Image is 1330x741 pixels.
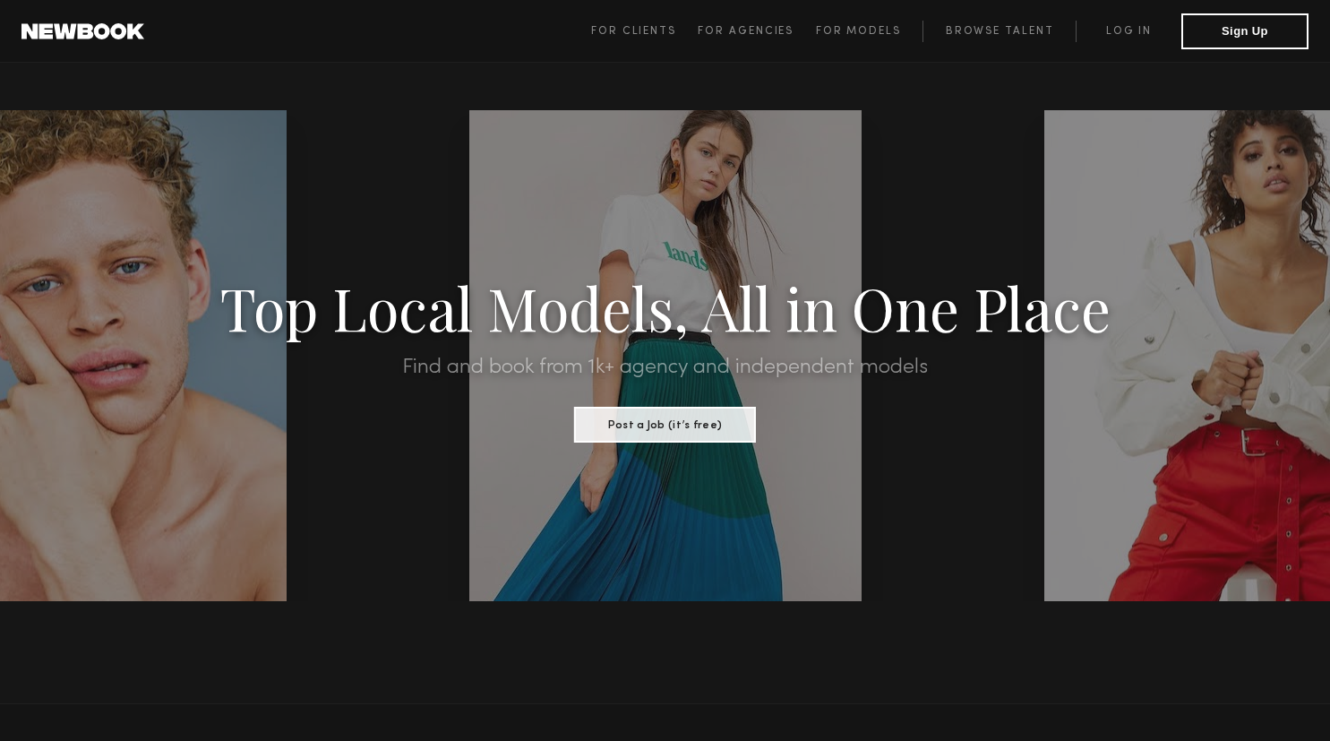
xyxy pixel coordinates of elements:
a: For Clients [591,21,698,42]
button: Sign Up [1181,13,1309,49]
a: Log in [1076,21,1181,42]
h1: Top Local Models, All in One Place [99,280,1230,335]
span: For Models [816,26,901,37]
span: For Agencies [698,26,794,37]
a: For Agencies [698,21,815,42]
button: Post a Job (it’s free) [574,407,756,443]
h2: Find and book from 1k+ agency and independent models [99,357,1230,378]
a: For Models [816,21,923,42]
a: Browse Talent [922,21,1076,42]
span: For Clients [591,26,676,37]
a: Post a Job (it’s free) [574,413,756,433]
